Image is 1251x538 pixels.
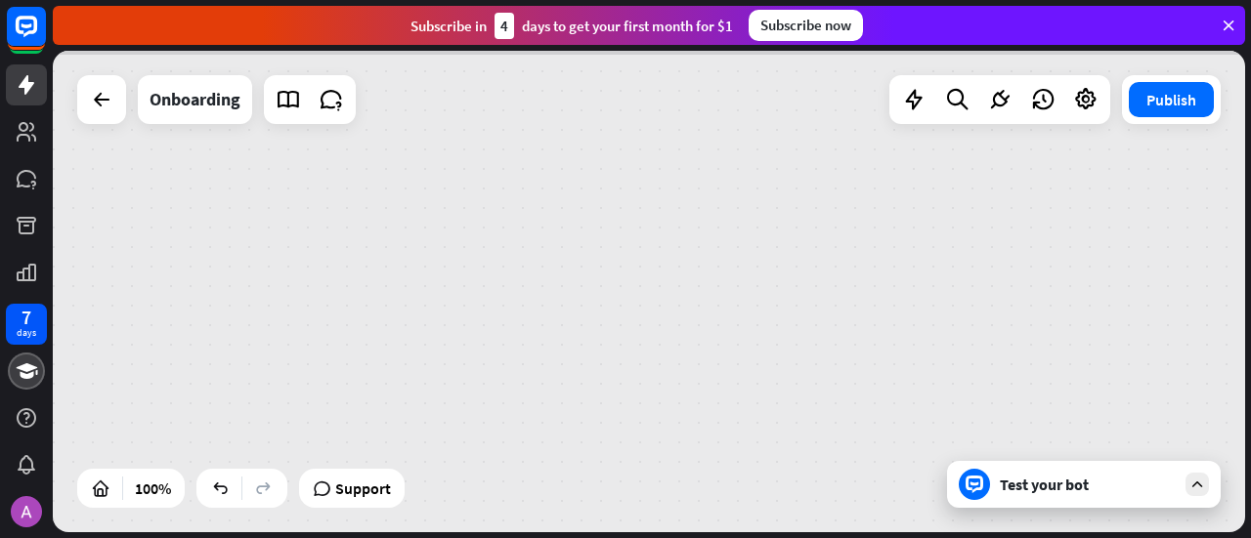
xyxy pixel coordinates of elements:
a: 7 days [6,304,47,345]
div: Subscribe now [749,10,863,41]
div: Subscribe in days to get your first month for $1 [410,13,733,39]
div: 7 [22,309,31,326]
div: 4 [495,13,514,39]
div: days [17,326,36,340]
